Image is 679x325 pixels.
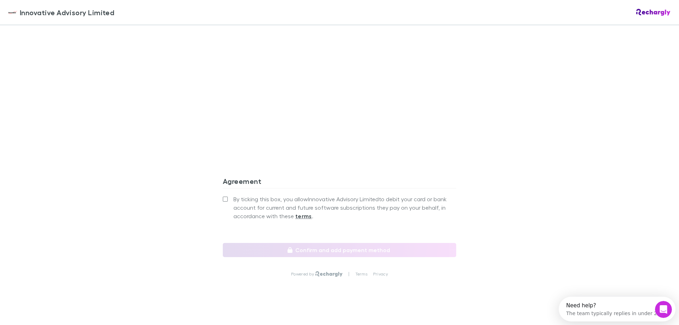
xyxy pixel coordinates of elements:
div: The team typically replies in under 2h [7,12,101,19]
p: Powered by [291,271,315,277]
h3: Agreement [223,177,456,188]
span: By ticking this box, you allow Innovative Advisory Limited to debit your card or bank account for... [233,195,456,220]
img: Rechargly Logo [315,271,343,277]
button: Confirm and add payment method [223,243,456,257]
span: Innovative Advisory Limited [20,7,114,18]
a: Terms [355,271,367,277]
strong: terms [295,213,312,220]
iframe: Intercom live chat [655,301,672,318]
p: | [348,271,349,277]
iframe: Intercom live chat discovery launcher [559,297,675,321]
img: Rechargly Logo [636,9,671,16]
div: Open Intercom Messenger [3,3,122,22]
a: Privacy [373,271,388,277]
img: Innovative Advisory Limited's Logo [8,8,17,17]
div: Need help? [7,6,101,12]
